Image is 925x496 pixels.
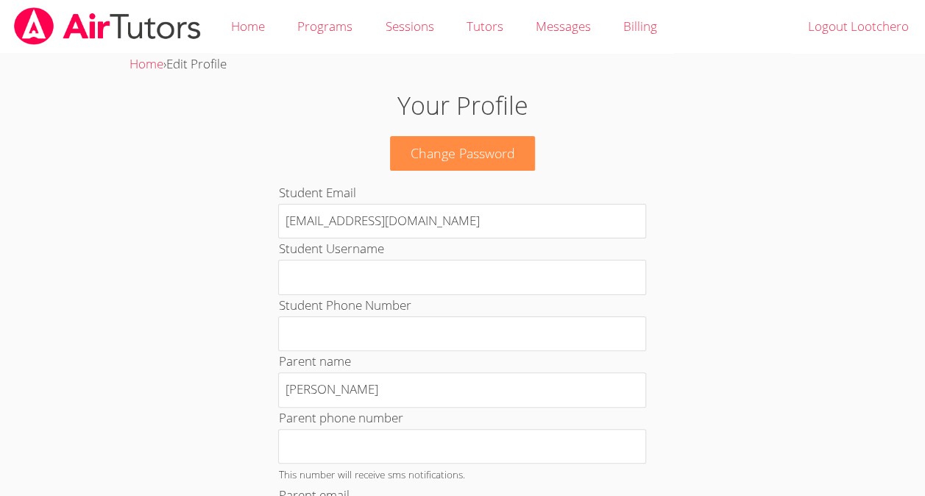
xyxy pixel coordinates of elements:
[278,297,411,313] label: Student Phone Number
[278,240,383,257] label: Student Username
[278,352,350,369] label: Parent name
[390,136,536,171] a: Change Password
[278,467,464,481] small: This number will receive sms notifications.
[536,18,591,35] span: Messages
[13,7,202,45] img: airtutors_banner-c4298cdbf04f3fff15de1276eac7730deb9818008684d7c2e4769d2f7ddbe033.png
[130,55,163,72] a: Home
[213,87,712,124] h1: Your Profile
[278,409,403,426] label: Parent phone number
[130,54,795,75] div: ›
[278,184,355,201] label: Student Email
[166,55,227,72] span: Edit Profile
